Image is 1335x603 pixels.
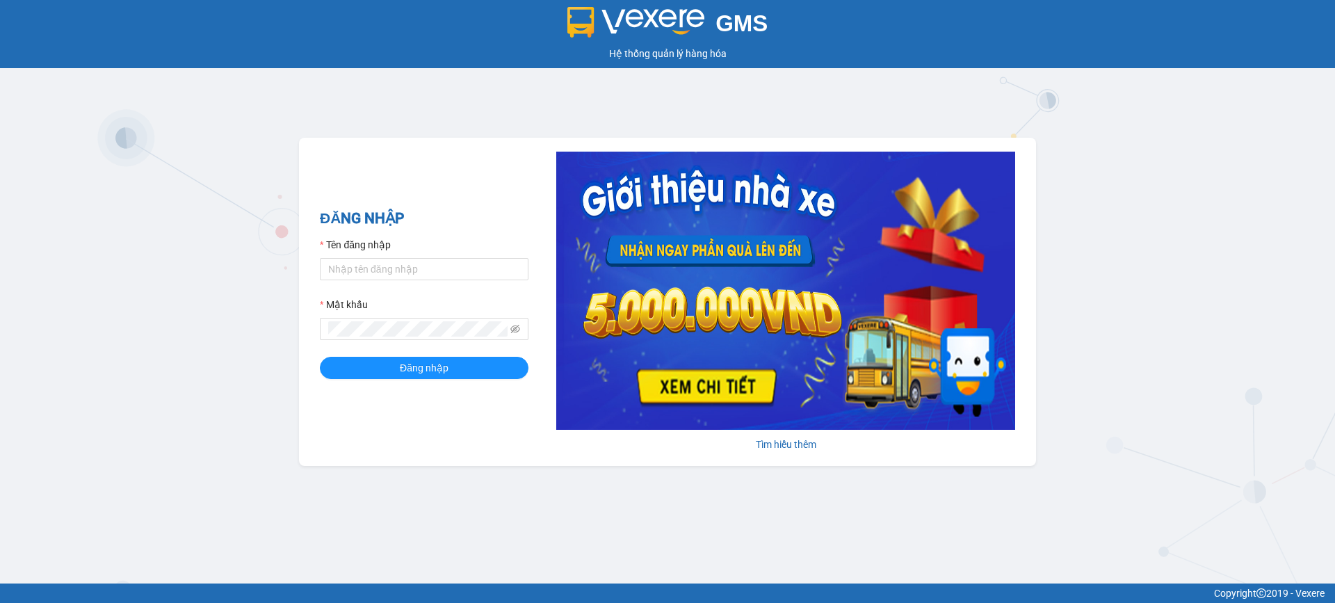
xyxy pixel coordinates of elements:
[1256,588,1266,598] span: copyright
[715,10,768,36] span: GMS
[510,324,520,334] span: eye-invisible
[10,586,1325,601] div: Copyright 2019 - Vexere
[320,207,528,230] h2: ĐĂNG NHẬP
[556,152,1015,430] img: banner-0
[567,21,768,32] a: GMS
[567,7,705,38] img: logo 2
[320,357,528,379] button: Đăng nhập
[320,237,391,252] label: Tên đăng nhập
[400,360,448,376] span: Đăng nhập
[320,258,528,280] input: Tên đăng nhập
[328,321,508,337] input: Mật khẩu
[556,437,1015,452] div: Tìm hiểu thêm
[320,297,368,312] label: Mật khẩu
[3,46,1332,61] div: Hệ thống quản lý hàng hóa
